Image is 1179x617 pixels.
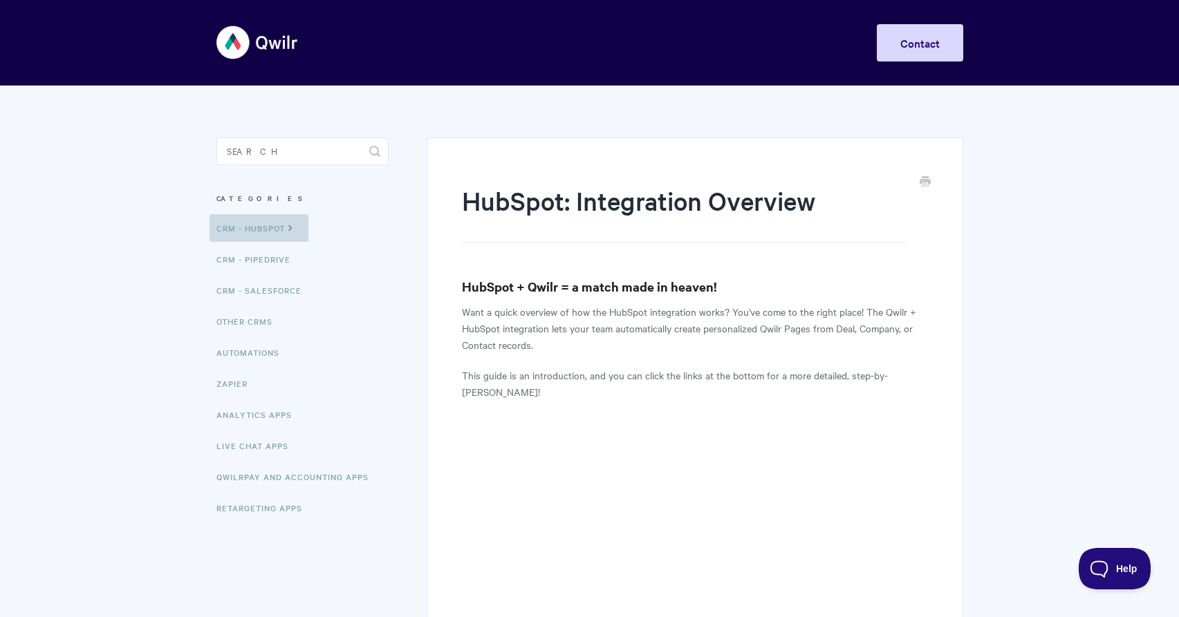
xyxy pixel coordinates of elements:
a: Other CRMs [216,307,283,335]
a: Print this Article [920,175,931,190]
a: CRM - Pipedrive [216,245,301,273]
iframe: Toggle Customer Support [1079,548,1151,589]
p: This guide is an introduction, and you can click the links at the bottom for a more detailed, ste... [462,367,927,400]
a: Zapier [216,370,258,397]
img: Qwilr Help Center [216,17,299,68]
a: Contact [877,24,963,61]
a: CRM - Salesforce [216,276,312,304]
a: Retargeting Apps [216,494,313,522]
a: QwilrPay and Accounting Apps [216,463,379,491]
h3: HubSpot + Qwilr = a match made in heaven! [462,277,927,296]
a: Live Chat Apps [216,432,299,459]
h1: HubSpot: Integration Overview [462,183,907,243]
a: Automations [216,339,290,366]
a: Analytics Apps [216,401,302,428]
p: Want a quick overview of how the HubSpot integration works? You've come to the right place! The Q... [462,303,927,353]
